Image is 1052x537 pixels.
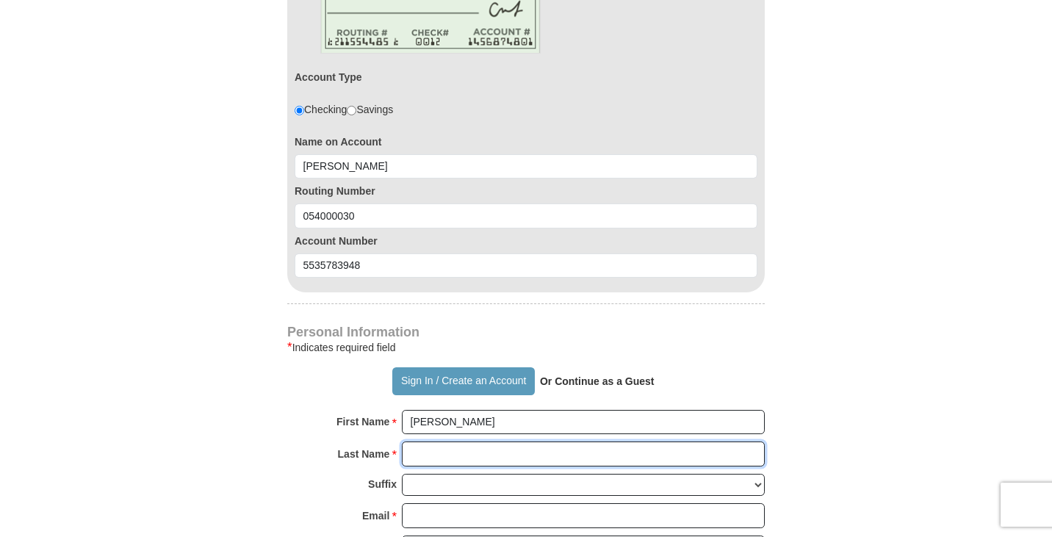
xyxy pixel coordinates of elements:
[362,505,389,526] strong: Email
[295,134,757,149] label: Name on Account
[295,184,757,198] label: Routing Number
[287,339,765,356] div: Indicates required field
[336,411,389,432] strong: First Name
[287,326,765,338] h4: Personal Information
[295,234,757,248] label: Account Number
[392,367,534,395] button: Sign In / Create an Account
[295,70,362,84] label: Account Type
[540,375,655,387] strong: Or Continue as a Guest
[368,474,397,494] strong: Suffix
[295,102,393,117] div: Checking Savings
[338,444,390,464] strong: Last Name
